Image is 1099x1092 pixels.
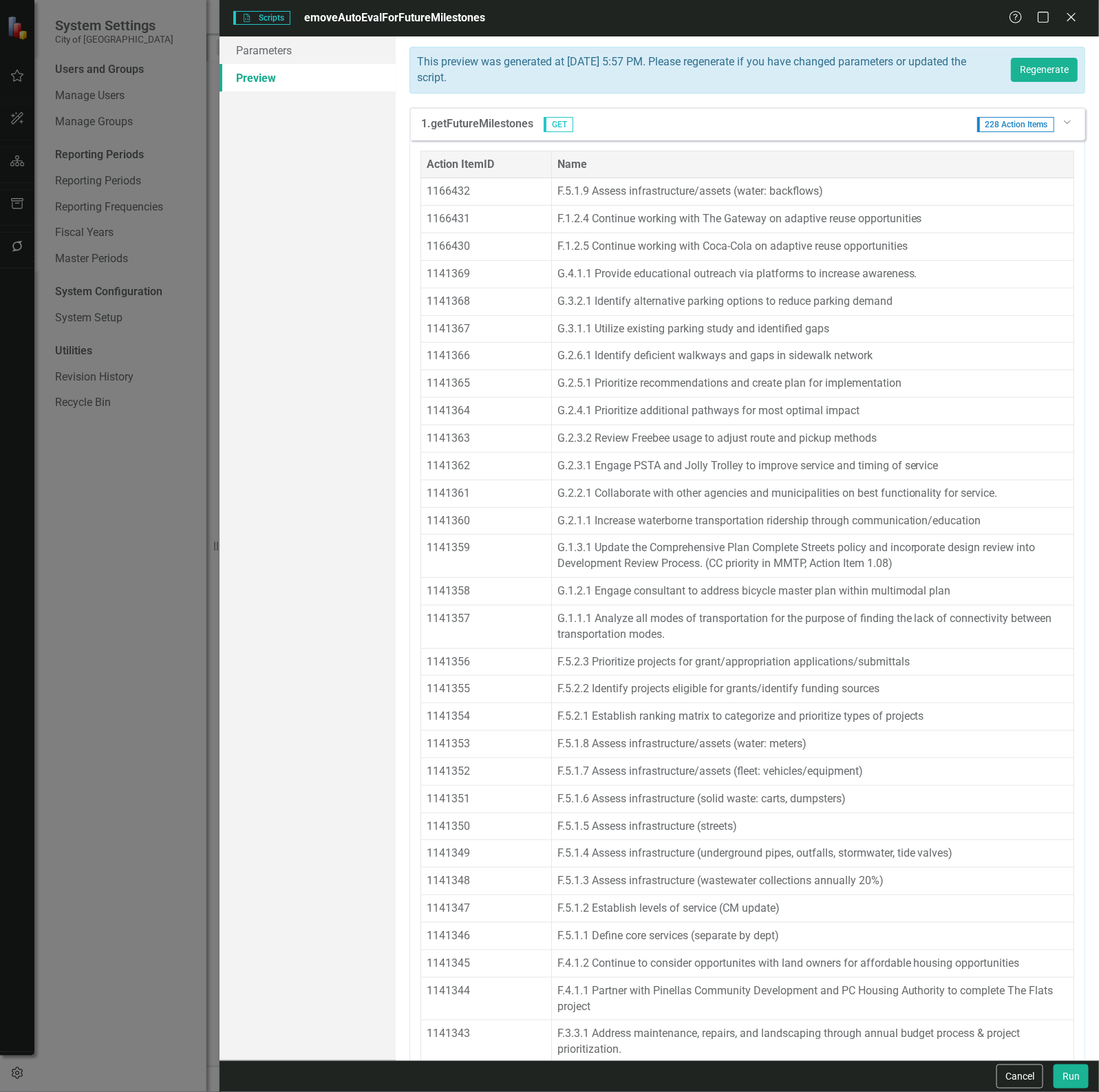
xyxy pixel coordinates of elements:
td: G.2.6.1 Identify deficient walkways and gaps in sidewalk network [551,343,1074,370]
td: 1141360 [420,507,551,535]
td: F.5.1.8 Assess infrastructure/assets (water: meters) [551,731,1074,758]
td: F.5.1.9 Assess infrastructure/assets (water: backflows) [551,178,1074,206]
th: Name [551,151,1074,178]
td: G.1.1.1 Analyze all modes of transportation for the purpose of finding the lack of connectivity b... [551,605,1074,648]
div: This preview was generated at [DATE] 5:57 PM. Please regenerate if you have changed parameters or... [417,54,990,86]
td: 1141366 [420,343,551,370]
td: 1141355 [420,676,551,703]
td: F.5.1.4 Assess infrastructure (underground pipes, outfalls, stormwater, tide valves) [551,840,1074,868]
td: 1141350 [420,813,551,840]
td: 1141352 [420,758,551,785]
td: 1141348 [420,868,551,895]
td: F.5.2.1 Establish ranking matrix to categorize and prioritize types of projects [551,703,1074,731]
td: 1166432 [420,178,551,206]
td: G.1.2.1 Engage consultant to address bicycle master plan within multimodal plan [551,578,1074,606]
td: 1141351 [420,785,551,813]
td: F.5.2.2 Identify projects eligible for grants/identify funding sources [551,676,1074,703]
td: F.5.1.6 Assess infrastructure (solid waste: carts, dumpsters) [551,785,1074,813]
td: F.5.1.2 Establish levels of service (CM update) [551,895,1074,923]
span: Scripts [233,11,290,25]
button: Regenerate [1011,58,1078,82]
td: 1141343 [420,1020,551,1064]
td: G.3.1.1 Utilize existing parking study and identified gaps [551,315,1074,343]
td: G.4.1.1 Provide educational outreach via platforms to increase awareness. [551,260,1074,288]
a: Parameters [220,36,396,64]
td: F.4.1.2 Continue to consider opportunites with land owners for affordable housing opportunities [551,950,1074,977]
td: 1141359 [420,535,551,578]
td: G.2.4.1 Prioritize additional pathways for most optimal impact [551,398,1074,425]
td: 1141367 [420,315,551,343]
td: F.1.2.5 Continue working with Coca-Cola on adaptive reuse opportunities [551,233,1074,261]
td: F.5.1.1 Define core services (separate by dept) [551,923,1074,950]
span: GET [544,117,573,132]
td: 1141357 [420,605,551,648]
button: Cancel [996,1064,1043,1089]
td: 1141354 [420,703,551,731]
td: 1166431 [420,206,551,233]
a: Preview [220,64,396,92]
td: 1141349 [420,840,551,868]
td: 1141369 [420,260,551,288]
td: F.5.1.5 Assess infrastructure (streets) [551,813,1074,840]
td: G.2.2.1 Collaborate with other agencies and municipalities on best functionality for service. [551,480,1074,507]
td: 1141344 [420,977,551,1020]
td: 1141362 [420,452,551,480]
td: G.3.2.1 Identify alternative parking options to reduce parking demand [551,288,1074,315]
td: 1141361 [420,480,551,507]
span: emoveAutoEvalForFutureMilestones [304,11,485,24]
td: F.5.2.3 Prioritize projects for grant/appropriation applications/submittals [551,648,1074,676]
td: F.3.3.1 Address maintenance, repairs, and landscaping through annual budget process & project pri... [551,1020,1074,1064]
span: 228 Action Items [977,117,1054,132]
button: Run [1054,1064,1089,1089]
td: 1166430 [420,233,551,261]
td: 1141358 [420,578,551,606]
td: F.5.1.3 Assess infrastructure (wastewater collections annually 20%) [551,868,1074,895]
td: G.2.3.1 Engage PSTA and Jolly Trolley to improve service and timing of service [551,452,1074,480]
td: F.5.1.7 Assess infrastructure/assets (fleet: vehicles/equipment) [551,758,1074,785]
td: G.1.3.1 Update the Comprehensive Plan Complete Streets policy and incorporate design review into ... [551,535,1074,578]
td: G.2.1.1 Increase waterborne transportation ridership through communication/education [551,507,1074,535]
strong: 1. getFutureMilestones [421,117,533,130]
td: G.2.3.2 Review Freebee usage to adjust route and pickup methods [551,425,1074,452]
td: 1141356 [420,648,551,676]
td: G.2.5.1 Prioritize recommendations and create plan for implementation [551,370,1074,398]
td: 1141353 [420,731,551,758]
td: 1141368 [420,288,551,315]
td: 1141363 [420,425,551,452]
td: 1141364 [420,398,551,425]
th: Action Item ID [420,151,551,178]
td: 1141365 [420,370,551,398]
td: 1141346 [420,923,551,950]
td: F.4.1.1 Partner with Pinellas Community Development and PC Housing Authority to complete The Flat... [551,977,1074,1020]
td: 1141345 [420,950,551,977]
td: 1141347 [420,895,551,923]
td: F.1.2.4 Continue working with The Gateway on adaptive reuse opportunities [551,206,1074,233]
